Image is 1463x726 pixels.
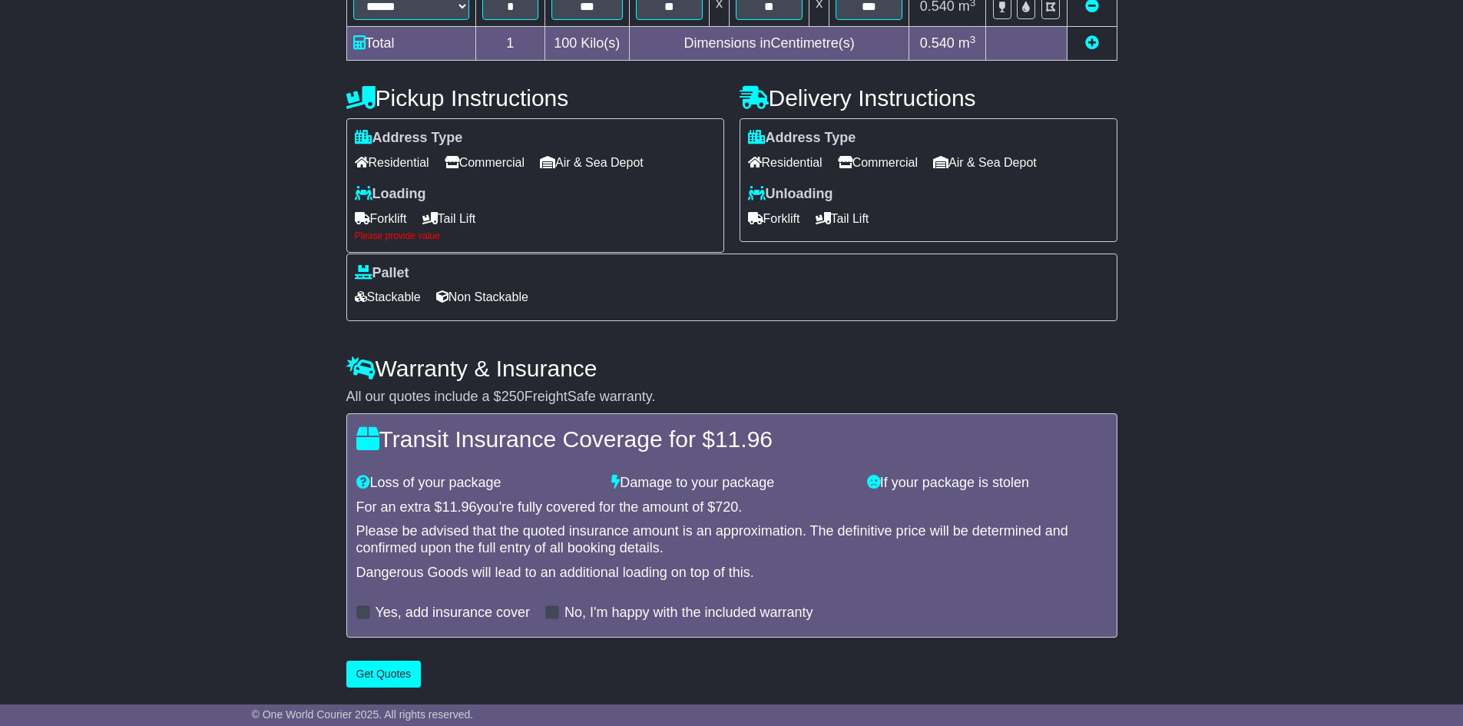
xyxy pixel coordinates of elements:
[355,130,463,147] label: Address Type
[356,499,1107,516] div: For an extra $ you're fully covered for the amount of $ .
[564,605,813,622] label: No, I'm happy with the included warranty
[346,389,1117,406] div: All our quotes include a $ FreightSafe warranty.
[355,265,409,282] label: Pallet
[252,708,474,721] span: © One World Courier 2025. All rights reserved.
[355,151,429,174] span: Residential
[355,207,407,230] span: Forklift
[355,285,421,309] span: Stackable
[748,207,800,230] span: Forklift
[346,661,422,688] button: Get Quotes
[933,151,1037,174] span: Air & Sea Depot
[748,186,833,203] label: Unloading
[715,426,773,452] span: 11.96
[422,207,476,230] span: Tail Lift
[346,85,724,111] h4: Pickup Instructions
[544,27,629,61] td: Kilo(s)
[838,151,918,174] span: Commercial
[540,151,644,174] span: Air & Sea Depot
[442,499,477,515] span: 11.96
[604,475,859,492] div: Damage to your package
[816,207,869,230] span: Tail Lift
[356,565,1107,582] div: Dangerous Goods will lead to an additional loading on top of this.
[346,356,1117,381] h4: Warranty & Insurance
[970,34,976,45] sup: 3
[740,85,1117,111] h4: Delivery Instructions
[356,426,1107,452] h4: Transit Insurance Coverage for $
[376,605,530,622] label: Yes, add insurance cover
[355,230,716,241] div: Please provide value
[436,285,528,309] span: Non Stackable
[920,35,955,51] span: 0.540
[445,151,525,174] span: Commercial
[958,35,976,51] span: m
[356,523,1107,556] div: Please be advised that the quoted insurance amount is an approximation. The definitive price will...
[748,151,823,174] span: Residential
[1085,35,1099,51] a: Add new item
[355,186,426,203] label: Loading
[629,27,909,61] td: Dimensions in Centimetre(s)
[715,499,738,515] span: 720
[349,475,604,492] div: Loss of your package
[748,130,856,147] label: Address Type
[554,35,577,51] span: 100
[475,27,544,61] td: 1
[501,389,525,404] span: 250
[859,475,1115,492] div: If your package is stolen
[346,27,475,61] td: Total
